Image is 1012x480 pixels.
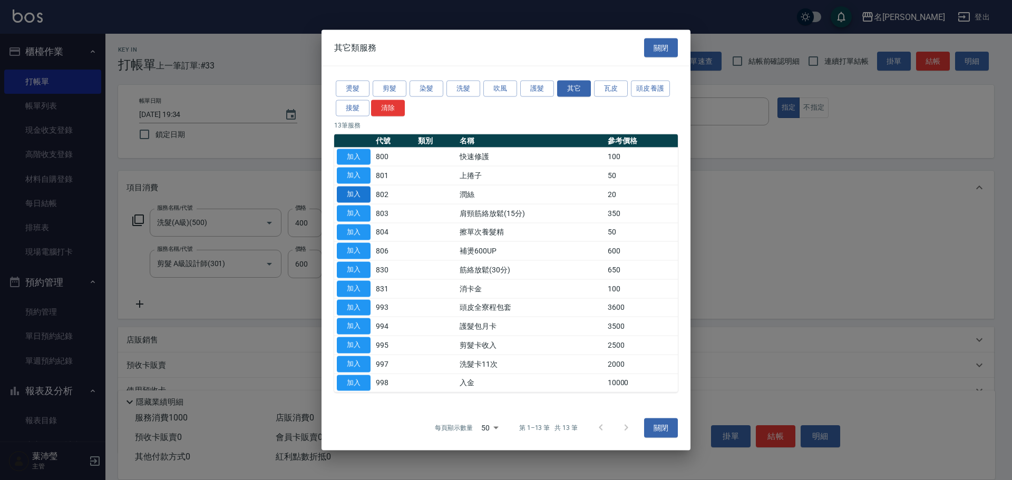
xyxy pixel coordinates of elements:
[337,205,371,221] button: 加入
[457,355,605,374] td: 洗髮卡11次
[373,166,415,185] td: 801
[373,241,415,260] td: 806
[337,168,371,184] button: 加入
[371,100,405,116] button: 清除
[605,223,678,242] td: 50
[631,81,670,97] button: 頭皮養護
[457,317,605,336] td: 護髮包月卡
[373,260,415,279] td: 830
[457,223,605,242] td: 擦單次養髮精
[605,166,678,185] td: 50
[594,81,628,97] button: 瓦皮
[557,81,591,97] button: 其它
[337,262,371,278] button: 加入
[336,81,369,97] button: 燙髮
[373,134,415,148] th: 代號
[605,279,678,298] td: 100
[644,38,678,57] button: 關閉
[457,148,605,166] td: 快速修護
[605,260,678,279] td: 650
[334,120,678,130] p: 13 筆服務
[410,81,443,97] button: 染髮
[457,260,605,279] td: 筋絡放鬆(30分)
[605,298,678,317] td: 3600
[520,81,554,97] button: 護髮
[446,81,480,97] button: 洗髮
[373,279,415,298] td: 831
[605,355,678,374] td: 2000
[415,134,458,148] th: 類別
[337,224,371,240] button: 加入
[334,42,376,53] span: 其它類服務
[644,418,678,438] button: 關閉
[457,374,605,393] td: 入金
[457,241,605,260] td: 補燙600UP
[373,355,415,374] td: 997
[457,134,605,148] th: 名稱
[605,204,678,223] td: 350
[337,280,371,297] button: 加入
[373,204,415,223] td: 803
[337,187,371,203] button: 加入
[477,414,502,442] div: 50
[373,223,415,242] td: 804
[337,149,371,165] button: 加入
[605,185,678,204] td: 20
[605,241,678,260] td: 600
[373,185,415,204] td: 802
[605,148,678,166] td: 100
[605,336,678,355] td: 2500
[373,374,415,393] td: 998
[337,356,371,372] button: 加入
[337,318,371,335] button: 加入
[373,298,415,317] td: 993
[373,81,406,97] button: 剪髮
[457,185,605,204] td: 潤絲
[337,243,371,259] button: 加入
[457,279,605,298] td: 消卡金
[605,374,678,393] td: 10000
[435,423,473,433] p: 每頁顯示數量
[457,166,605,185] td: 上捲子
[457,298,605,317] td: 頭皮全寮程包套
[519,423,578,433] p: 第 1–13 筆 共 13 筆
[605,134,678,148] th: 參考價格
[457,204,605,223] td: 肩頸筋絡放鬆(15分)
[337,299,371,316] button: 加入
[457,336,605,355] td: 剪髮卡收入
[483,81,517,97] button: 吹風
[373,317,415,336] td: 994
[336,100,369,116] button: 接髮
[337,375,371,391] button: 加入
[373,336,415,355] td: 995
[605,317,678,336] td: 3500
[337,337,371,354] button: 加入
[373,148,415,166] td: 800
